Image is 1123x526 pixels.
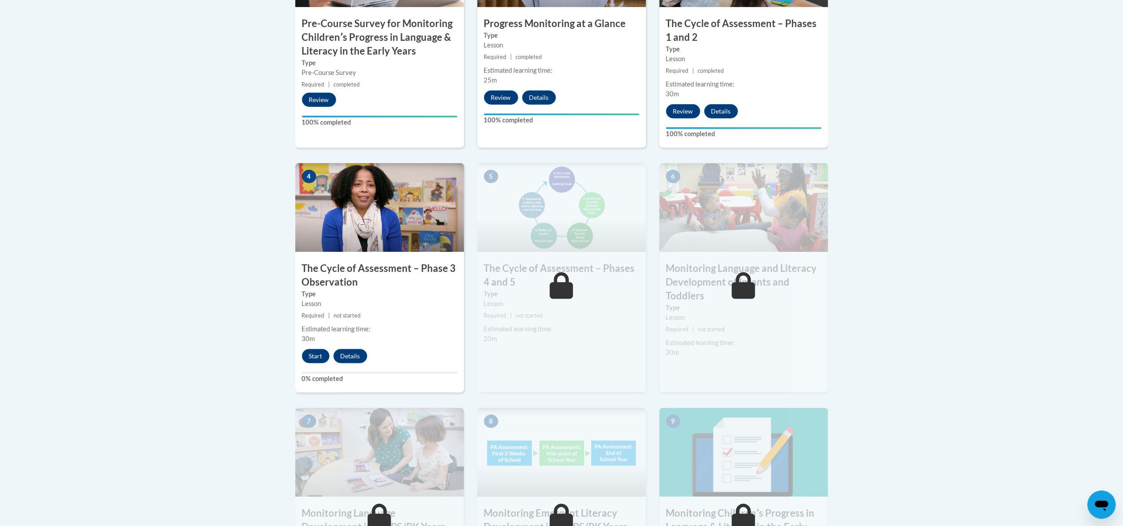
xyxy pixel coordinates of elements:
[666,170,680,183] span: 6
[295,163,464,252] img: Course Image
[302,58,457,68] label: Type
[302,118,457,127] label: 100% completed
[692,326,694,333] span: |
[666,303,821,313] label: Type
[666,127,821,129] div: Your progress
[302,374,457,384] label: 0% completed
[302,324,457,334] div: Estimated learning time:
[484,324,639,334] div: Estimated learning time:
[666,129,821,139] label: 100% completed
[477,408,646,497] img: Course Image
[333,312,361,319] span: not started
[666,54,821,64] div: Lesson
[295,408,464,497] img: Course Image
[484,114,639,115] div: Your progress
[704,104,738,118] button: Details
[484,289,639,299] label: Type
[333,349,367,363] button: Details
[666,338,821,348] div: Estimated learning time:
[666,44,821,54] label: Type
[302,415,316,428] span: 7
[333,81,360,88] span: completed
[484,312,507,319] span: Required
[522,90,556,105] button: Details
[692,67,694,74] span: |
[659,408,828,497] img: Course Image
[484,335,497,342] span: 20m
[659,163,828,252] img: Course Image
[295,17,464,58] h3: Pre-Course Survey for Monitoring Childrenʹs Progress in Language & Literacy in the Early Years
[484,299,639,309] div: Lesson
[484,54,507,60] span: Required
[659,17,828,44] h3: The Cycle of Assessment – Phases 1 and 2
[302,289,457,299] label: Type
[302,312,325,319] span: Required
[302,116,457,118] div: Your progress
[1087,491,1116,519] iframe: Button to launch messaging window
[484,76,497,84] span: 25m
[328,81,330,88] span: |
[302,81,325,88] span: Required
[302,349,329,363] button: Start
[516,312,543,319] span: not started
[659,262,828,302] h3: Monitoring Language and Literacy Development of Infants and Toddlers
[302,93,336,107] button: Review
[484,170,498,183] span: 5
[477,17,646,31] h3: Progress Monitoring at a Glance
[484,115,639,125] label: 100% completed
[328,312,330,319] span: |
[510,312,512,319] span: |
[302,299,457,309] div: Lesson
[484,415,498,428] span: 8
[302,170,316,183] span: 4
[484,31,639,40] label: Type
[295,262,464,289] h3: The Cycle of Assessment – Phase 3 Observation
[666,349,679,356] span: 20m
[484,66,639,75] div: Estimated learning time:
[666,415,680,428] span: 9
[484,90,518,105] button: Review
[666,67,689,74] span: Required
[510,54,512,60] span: |
[666,104,700,118] button: Review
[666,326,689,333] span: Required
[666,90,679,98] span: 30m
[698,67,724,74] span: completed
[516,54,542,60] span: completed
[477,262,646,289] h3: The Cycle of Assessment – Phases 4 and 5
[666,313,821,322] div: Lesson
[698,326,725,333] span: not started
[666,79,821,89] div: Estimated learning time:
[484,40,639,50] div: Lesson
[302,68,457,78] div: Pre-Course Survey
[302,335,315,342] span: 30m
[477,163,646,252] img: Course Image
